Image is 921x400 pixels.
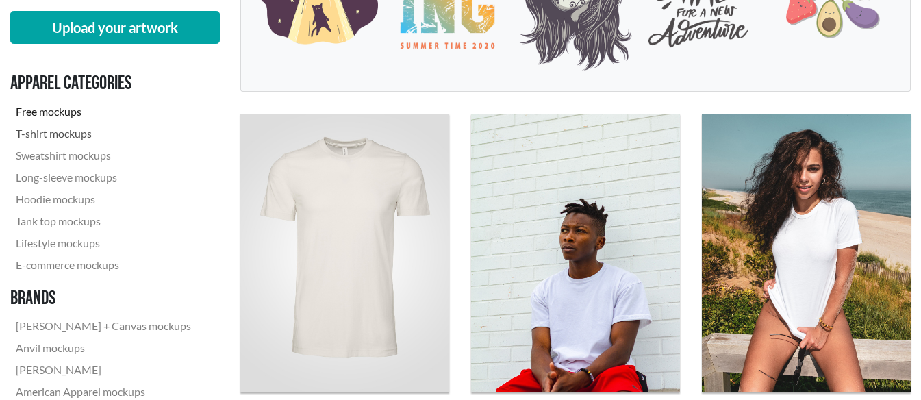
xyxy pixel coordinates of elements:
h3: Apparel categories [10,72,197,95]
a: E-commerce mockups [10,254,197,276]
img: beautiful brown haired woman wearing a white crew neck T-shirt at the beach [702,114,911,392]
img: fit man wearing a white crew neck T-shirt in front of a white wall [471,114,680,392]
a: Sweatshirt mockups [10,145,197,166]
h3: Brands [10,287,197,310]
a: Tank top mockups [10,210,197,232]
a: Lifestyle mockups [10,232,197,254]
a: [PERSON_NAME] [10,359,197,381]
a: Long-sleeve mockups [10,166,197,188]
a: Free mockups [10,101,197,123]
img: ghost mannequin of a white Bella + Canvas 3001 T-shirt with a white background [240,114,449,392]
button: Upload your artwork [10,11,220,44]
a: T-shirt mockups [10,123,197,145]
a: Anvil mockups [10,337,197,359]
a: [PERSON_NAME] + Canvas mockups [10,315,197,337]
a: Hoodie mockups [10,188,197,210]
